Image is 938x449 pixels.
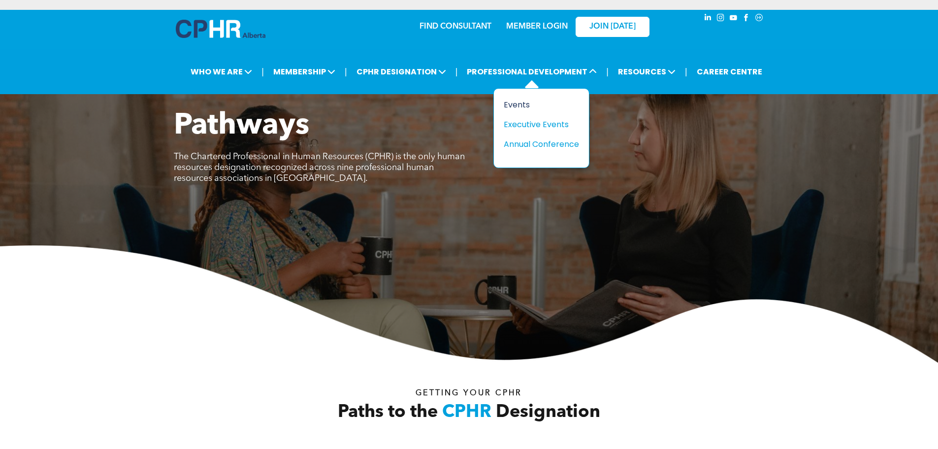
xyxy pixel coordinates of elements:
span: WHO WE ARE [188,63,255,81]
li: | [685,62,687,82]
a: JOIN [DATE] [576,17,649,37]
a: facebook [741,12,752,26]
span: MEMBERSHIP [270,63,338,81]
a: linkedin [703,12,713,26]
span: Designation [496,404,600,421]
a: CAREER CENTRE [694,63,765,81]
span: The Chartered Professional in Human Resources (CPHR) is the only human resources designation reco... [174,152,465,183]
div: Executive Events [504,118,572,131]
a: Executive Events [504,118,579,131]
li: | [345,62,347,82]
img: A blue and white logo for cp alberta [176,20,265,38]
li: | [455,62,458,82]
span: JOIN [DATE] [589,22,636,32]
span: Pathways [174,111,309,141]
span: PROFESSIONAL DEVELOPMENT [464,63,600,81]
span: Getting your Cphr [416,389,522,397]
div: Events [504,99,572,111]
a: MEMBER LOGIN [506,23,568,31]
a: instagram [715,12,726,26]
span: RESOURCES [615,63,679,81]
span: CPHR DESIGNATION [354,63,449,81]
a: youtube [728,12,739,26]
a: Social network [754,12,765,26]
li: | [261,62,264,82]
li: | [606,62,609,82]
a: FIND CONSULTANT [420,23,491,31]
a: Annual Conference [504,138,579,150]
span: Paths to the [338,404,438,421]
a: Events [504,99,579,111]
span: CPHR [442,404,491,421]
div: Annual Conference [504,138,572,150]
